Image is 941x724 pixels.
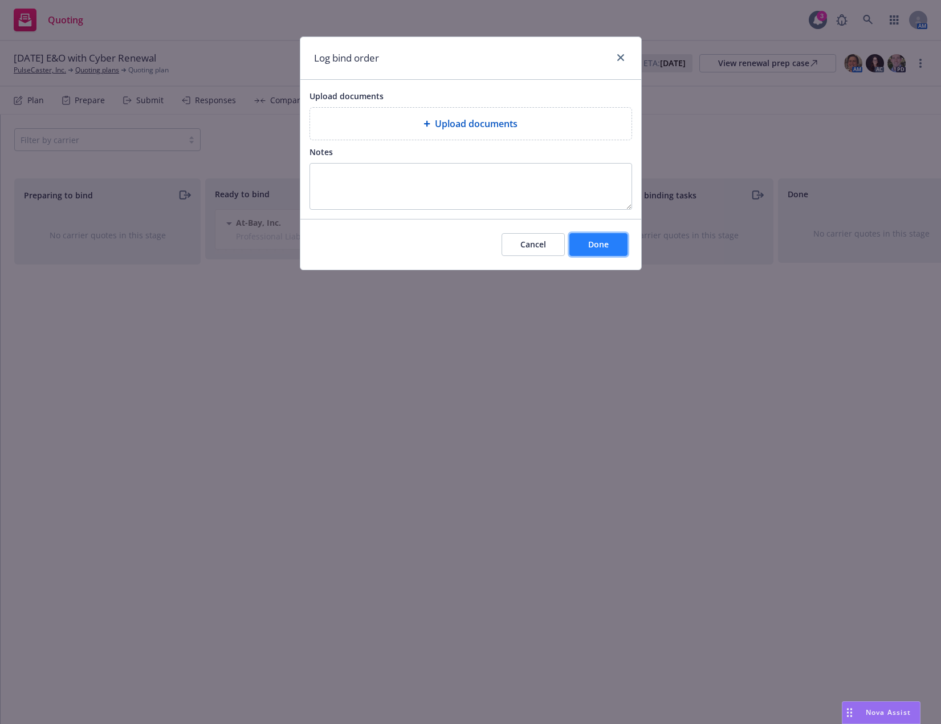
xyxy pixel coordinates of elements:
div: Drag to move [842,702,857,723]
span: Done [588,239,609,250]
span: Upload documents [309,91,384,101]
div: Upload documents [309,107,632,140]
button: Done [569,233,628,256]
span: Upload documents [435,117,518,131]
a: close [614,51,628,64]
span: Cancel [520,239,546,250]
span: Nova Assist [866,707,911,717]
button: Nova Assist [842,701,920,724]
span: Notes [309,147,333,157]
button: Cancel [502,233,565,256]
h1: Log bind order [314,51,379,66]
